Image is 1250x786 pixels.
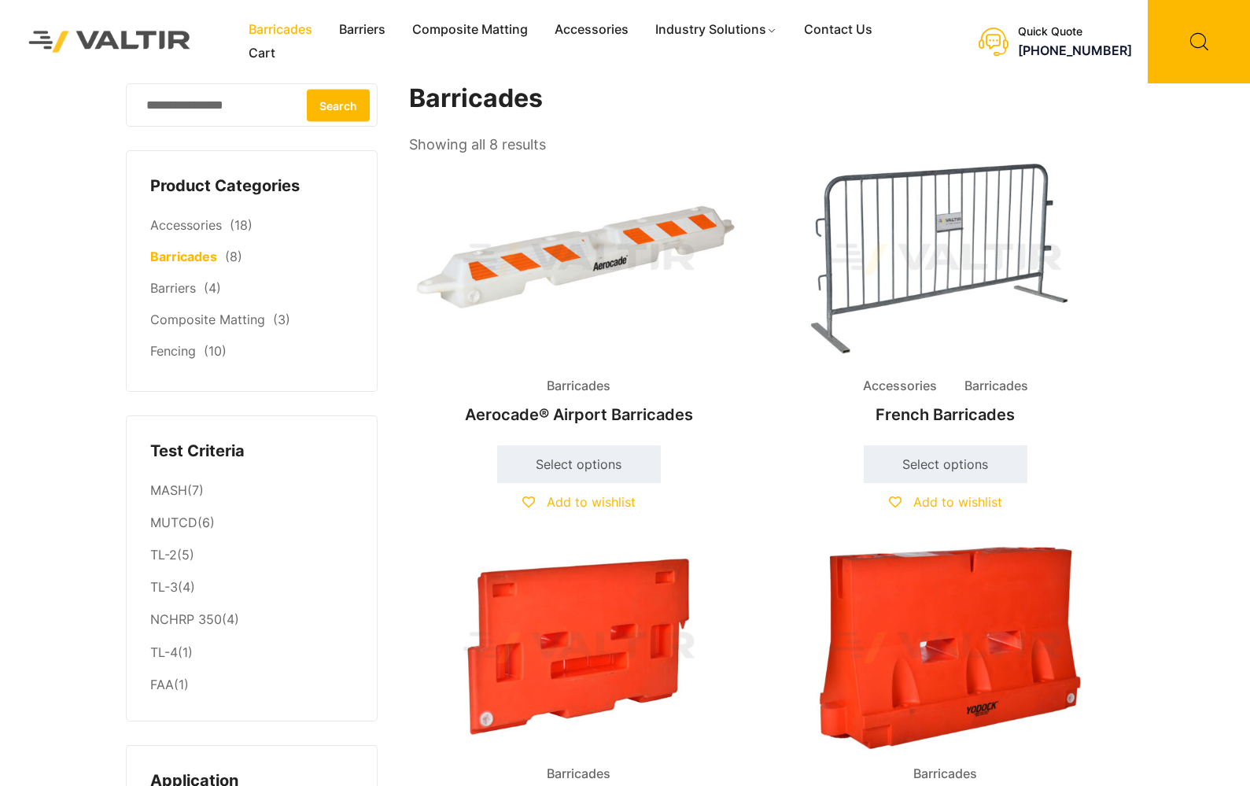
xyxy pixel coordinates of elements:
a: Industry Solutions [642,18,791,42]
h4: Test Criteria [150,440,353,463]
a: MUTCD [150,515,197,530]
span: Barricades [535,762,622,786]
span: Barricades [535,375,622,398]
img: Valtir Rentals [12,14,208,70]
span: Add to wishlist [547,494,636,510]
a: Select options for “French Barricades” [864,445,1027,483]
a: Barriers [150,280,196,296]
a: TL-2 [150,547,177,563]
a: Contact Us [791,18,886,42]
span: Accessories [851,375,949,398]
a: Barricades [235,18,326,42]
span: Barricades [902,762,989,786]
a: [PHONE_NUMBER] [1018,42,1132,58]
button: Search [307,89,370,121]
span: Barricades [953,375,1040,398]
a: TL-3 [150,579,178,595]
a: Barricades [150,249,217,264]
h4: Product Categories [150,175,353,198]
span: (10) [204,343,227,359]
li: (4) [150,572,353,604]
h1: Barricades [409,83,1117,114]
li: (7) [150,474,353,507]
a: Fencing [150,343,196,359]
a: BarricadesAerocade® Airport Barricades [409,157,749,432]
span: (18) [230,217,253,233]
li: (6) [150,507,353,540]
li: (4) [150,604,353,637]
a: Add to wishlist [522,494,636,510]
a: Cart [235,42,289,65]
a: NCHRP 350 [150,611,222,627]
span: (4) [204,280,221,296]
a: Add to wishlist [889,494,1002,510]
span: (3) [273,312,290,327]
h2: Aerocade® Airport Barricades [409,397,749,432]
li: (1) [150,637,353,669]
a: Barriers [326,18,399,42]
a: Accessories BarricadesFrench Barricades [776,157,1115,432]
a: Accessories [541,18,642,42]
li: (5) [150,540,353,572]
a: FAA [150,677,174,692]
a: Composite Matting [150,312,265,327]
a: Accessories [150,217,222,233]
a: Select options for “Aerocade® Airport Barricades” [497,445,661,483]
a: Composite Matting [399,18,541,42]
span: Add to wishlist [913,494,1002,510]
a: TL-4 [150,644,178,660]
span: (8) [225,249,242,264]
li: (1) [150,669,353,697]
h2: French Barricades [776,397,1115,432]
div: Quick Quote [1018,25,1132,39]
p: Showing all 8 results [409,131,546,158]
a: MASH [150,482,187,498]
